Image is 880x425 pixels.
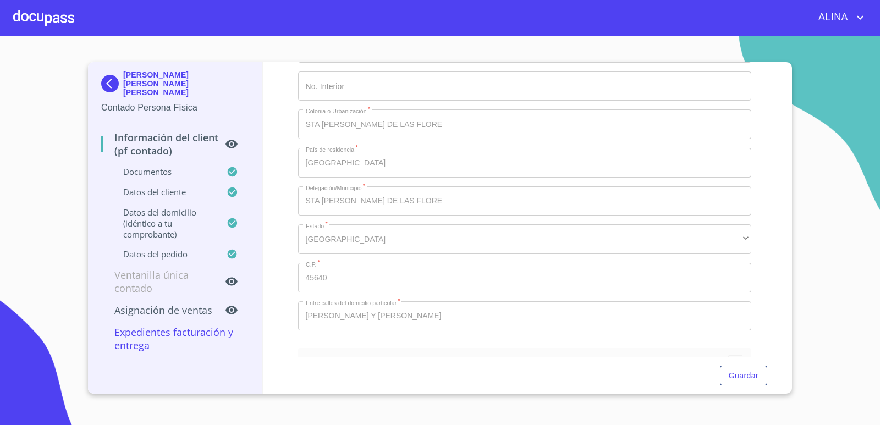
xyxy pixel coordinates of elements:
div: Datos del pedido [298,348,752,374]
span: Datos del pedido [307,356,381,366]
p: Información del Client (PF contado) [101,131,225,157]
button: Guardar [720,366,767,386]
p: Datos del cliente [101,186,227,197]
span: ALINA [810,9,854,26]
p: Asignación de Ventas [101,303,225,317]
p: Ventanilla única contado [101,268,225,295]
p: [PERSON_NAME] [PERSON_NAME] [PERSON_NAME] [123,70,249,97]
img: Docupass spot blue [101,75,123,92]
div: [PERSON_NAME] [PERSON_NAME] [PERSON_NAME] [101,70,249,101]
p: Documentos [101,166,227,177]
p: Datos del domicilio (idéntico a tu comprobante) [101,207,227,240]
span: Guardar [729,369,758,383]
div: [GEOGRAPHIC_DATA] [298,224,752,254]
p: Contado Persona Física [101,101,249,114]
p: Datos del pedido [101,249,227,260]
button: account of current user [810,9,867,26]
p: Expedientes Facturación y Entrega [101,325,249,352]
